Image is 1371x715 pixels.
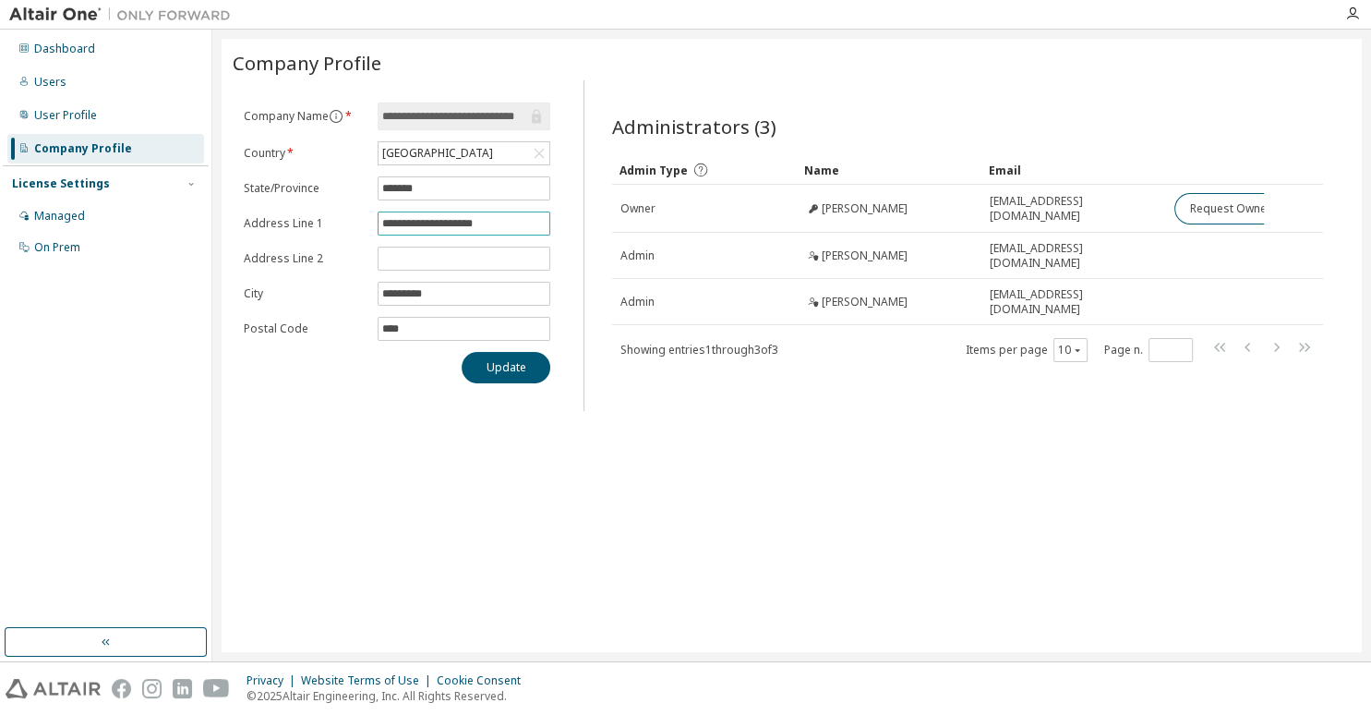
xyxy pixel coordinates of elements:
span: Admin Type [619,163,688,178]
p: © 2025 Altair Engineering, Inc. All Rights Reserved. [247,688,532,704]
div: Website Terms of Use [301,673,437,688]
label: City [244,286,367,301]
label: Address Line 1 [244,216,367,231]
div: Users [34,75,66,90]
label: Company Name [244,109,367,124]
div: Company Profile [34,141,132,156]
div: Name [804,155,974,185]
div: Managed [34,209,85,224]
span: [EMAIL_ADDRESS][DOMAIN_NAME] [990,241,1158,271]
span: Admin [620,248,655,263]
div: [GEOGRAPHIC_DATA] [379,142,549,164]
span: [PERSON_NAME] [822,248,908,263]
span: Administrators (3) [612,114,776,139]
div: Email [989,155,1159,185]
img: youtube.svg [203,679,230,698]
label: Address Line 2 [244,251,367,266]
span: Showing entries 1 through 3 of 3 [620,342,778,357]
button: information [329,109,343,124]
span: Admin [620,295,655,309]
img: facebook.svg [112,679,131,698]
img: instagram.svg [142,679,162,698]
div: [GEOGRAPHIC_DATA] [379,143,496,164]
button: Request Owner Change [1174,193,1330,224]
button: 10 [1058,343,1083,357]
span: Company Profile [233,50,381,76]
div: Privacy [247,673,301,688]
span: [EMAIL_ADDRESS][DOMAIN_NAME] [990,194,1158,224]
div: On Prem [34,240,80,255]
img: altair_logo.svg [6,679,101,698]
label: Country [244,146,367,161]
label: Postal Code [244,321,367,336]
label: State/Province [244,181,367,196]
img: linkedin.svg [173,679,192,698]
span: [PERSON_NAME] [822,295,908,309]
img: Altair One [9,6,240,24]
span: [PERSON_NAME] [822,201,908,216]
div: Dashboard [34,42,95,56]
div: User Profile [34,108,97,123]
span: Owner [620,201,655,216]
div: Cookie Consent [437,673,532,688]
span: [EMAIL_ADDRESS][DOMAIN_NAME] [990,287,1158,317]
span: Items per page [966,338,1088,362]
button: Update [462,352,550,383]
div: License Settings [12,176,110,191]
span: Page n. [1104,338,1193,362]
